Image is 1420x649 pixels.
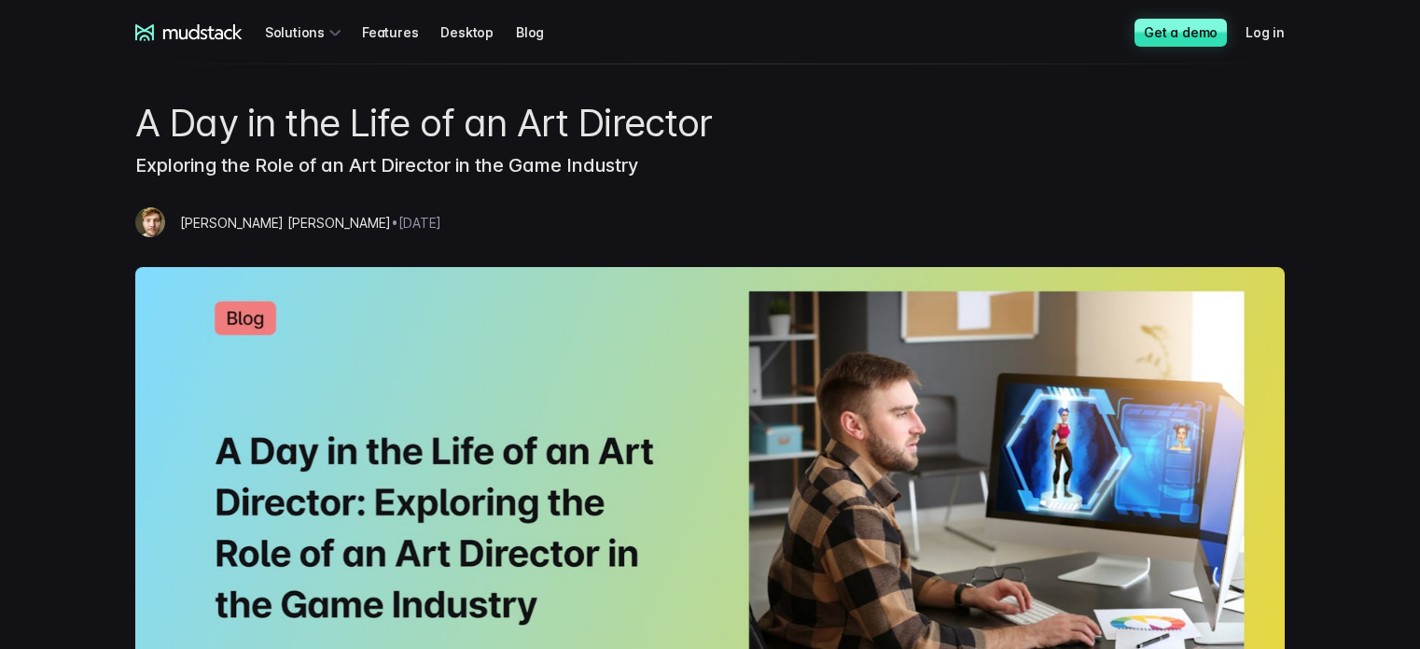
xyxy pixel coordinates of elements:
[362,15,440,49] a: Features
[516,15,566,49] a: Blog
[135,145,808,177] h3: Exploring the Role of an Art Director in the Game Industry
[135,24,243,41] a: mudstack logo
[135,207,165,237] img: Mazze Whiteley
[391,215,441,231] span: • [DATE]
[1246,15,1307,49] a: Log in
[135,102,808,145] h1: A Day in the Life of an Art Director
[265,15,347,49] div: Solutions
[1135,19,1227,47] a: Get a demo
[180,215,391,231] span: [PERSON_NAME] [PERSON_NAME]
[440,15,516,49] a: Desktop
